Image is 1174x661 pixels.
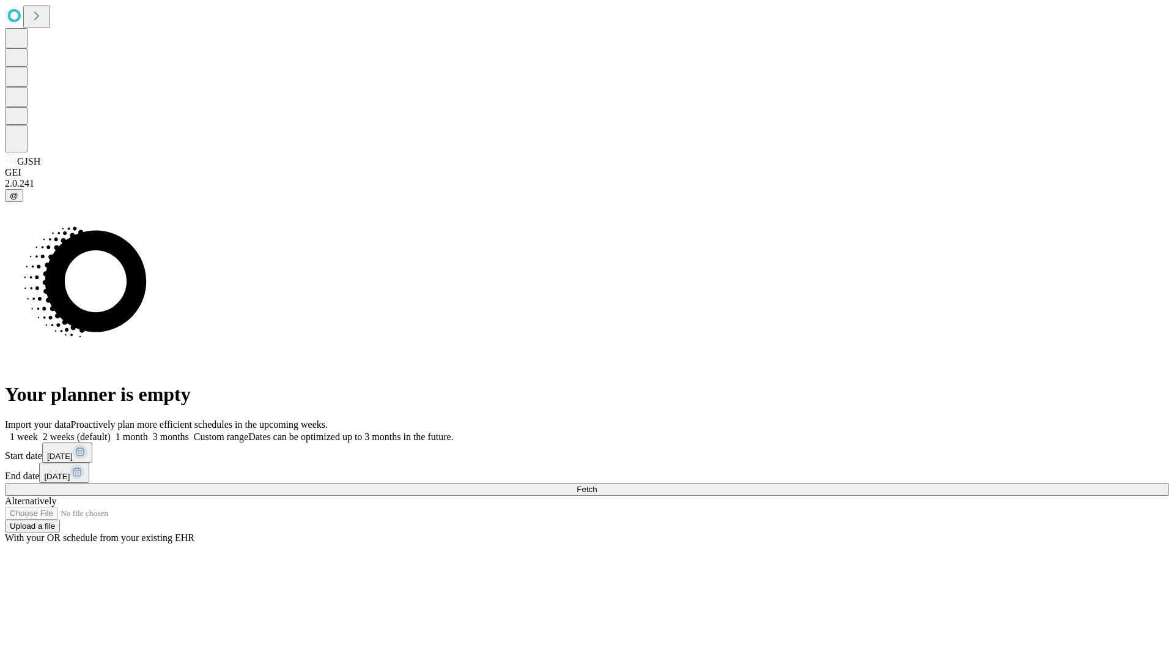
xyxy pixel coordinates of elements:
span: 3 months [153,431,189,442]
button: [DATE] [42,443,92,463]
span: Alternatively [5,496,56,506]
span: 1 week [10,431,38,442]
span: Custom range [194,431,248,442]
button: @ [5,189,23,202]
div: GEI [5,167,1169,178]
h1: Your planner is empty [5,383,1169,406]
span: @ [10,191,18,200]
span: With your OR schedule from your existing EHR [5,532,194,543]
div: 2.0.241 [5,178,1169,189]
div: End date [5,463,1169,483]
span: GJSH [17,156,40,166]
span: 1 month [116,431,148,442]
button: Fetch [5,483,1169,496]
span: Proactively plan more efficient schedules in the upcoming weeks. [71,419,328,430]
span: Import your data [5,419,71,430]
span: [DATE] [47,452,73,461]
span: Dates can be optimized up to 3 months in the future. [248,431,453,442]
span: [DATE] [44,472,70,481]
span: Fetch [577,485,597,494]
div: Start date [5,443,1169,463]
button: [DATE] [39,463,89,483]
span: 2 weeks (default) [43,431,111,442]
button: Upload a file [5,520,60,532]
